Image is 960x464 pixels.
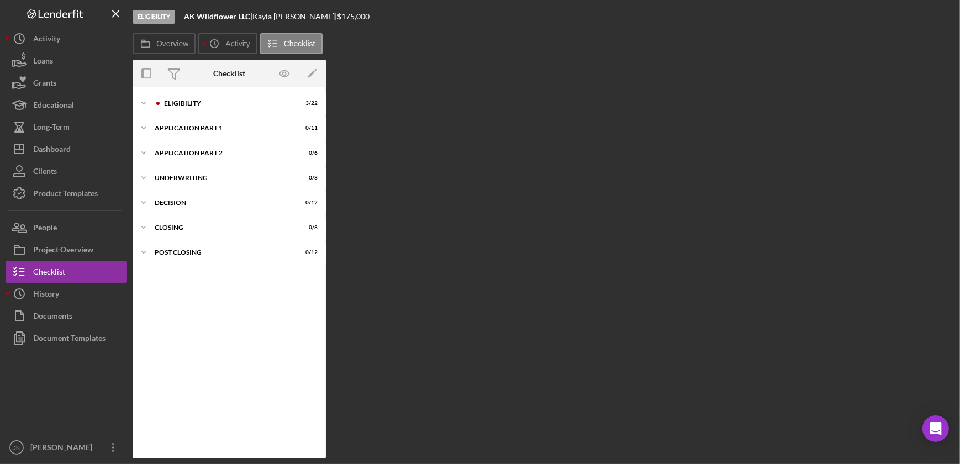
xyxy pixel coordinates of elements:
b: AK Wildflower LLC [184,12,250,21]
div: Document Templates [33,327,106,352]
span: $175,000 [337,12,370,21]
button: Loans [6,50,127,72]
div: 0 / 8 [298,224,318,231]
div: Documents [33,305,72,330]
label: Activity [225,39,250,48]
div: Loans [33,50,53,75]
div: Long-Term [33,116,70,141]
div: Project Overview [33,239,93,263]
div: Checklist [213,69,245,78]
button: Educational [6,94,127,116]
div: 0 / 12 [298,249,318,256]
button: Document Templates [6,327,127,349]
div: Grants [33,72,56,97]
button: JN[PERSON_NAME] [6,436,127,458]
button: Documents [6,305,127,327]
div: [PERSON_NAME] [28,436,99,461]
div: Dashboard [33,138,71,163]
button: Grants [6,72,127,94]
div: Educational [33,94,74,119]
div: Eligibility [133,10,175,24]
div: | [184,12,252,21]
div: 0 / 11 [298,125,318,131]
button: History [6,283,127,305]
div: 0 / 6 [298,150,318,156]
div: Post Closing [155,249,290,256]
button: Activity [6,28,127,50]
div: History [33,283,59,308]
button: Long-Term [6,116,127,138]
div: 0 / 8 [298,175,318,181]
div: Checklist [33,261,65,286]
label: Overview [156,39,188,48]
button: Checklist [6,261,127,283]
button: Clients [6,160,127,182]
div: Open Intercom Messenger [922,415,949,442]
button: Checklist [260,33,323,54]
label: Checklist [284,39,315,48]
div: Product Templates [33,182,98,207]
div: 0 / 12 [298,199,318,206]
div: Activity [33,28,60,52]
div: Application Part 1 [155,125,290,131]
div: Underwriting [155,175,290,181]
button: Overview [133,33,196,54]
div: Application Part 2 [155,150,290,156]
button: Activity [198,33,257,54]
div: Decision [155,199,290,206]
button: People [6,217,127,239]
div: Clients [33,160,57,185]
div: Closing [155,224,290,231]
button: Project Overview [6,239,127,261]
div: Eligibility [164,100,290,107]
button: Dashboard [6,138,127,160]
div: Kayla [PERSON_NAME] | [252,12,337,21]
div: 3 / 22 [298,100,318,107]
text: JN [13,445,20,451]
button: Product Templates [6,182,127,204]
div: People [33,217,57,241]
